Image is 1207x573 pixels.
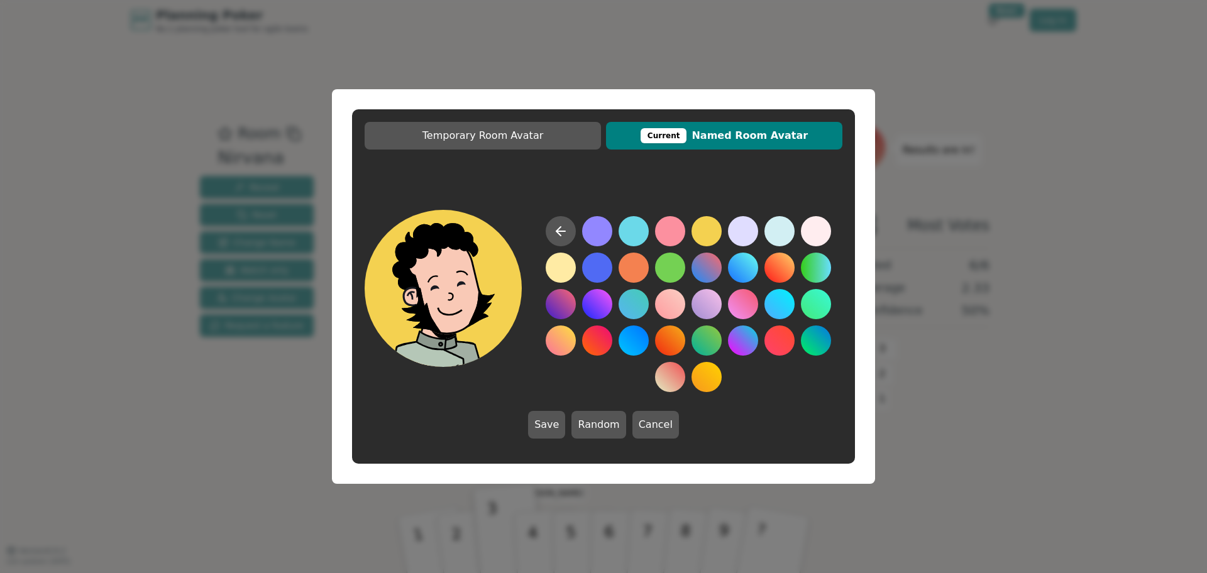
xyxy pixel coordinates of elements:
[612,128,836,143] span: Named Room Avatar
[571,411,626,439] button: Random
[641,128,687,143] div: This avatar will be displayed in dedicated rooms
[606,122,842,150] button: CurrentNamed Room Avatar
[632,411,679,439] button: Cancel
[371,128,595,143] span: Temporary Room Avatar
[528,411,565,439] button: Save
[365,122,601,150] button: Temporary Room Avatar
